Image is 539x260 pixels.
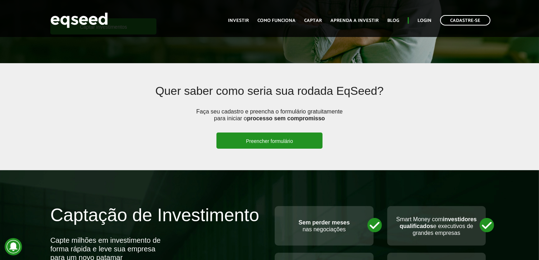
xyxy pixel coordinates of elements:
[394,216,479,237] p: Smart Money com e executivos de grandes empresas
[216,133,323,149] a: Preencher formulário
[304,18,322,23] a: Captar
[228,18,249,23] a: Investir
[247,115,325,121] strong: processo sem compromisso
[400,216,477,229] strong: investidores qualificados
[387,18,399,23] a: Blog
[50,205,264,236] h2: Captação de Investimento
[95,85,444,108] h2: Quer saber como seria sua rodada EqSeed?
[440,15,490,25] a: Cadastre-se
[417,18,431,23] a: Login
[330,18,379,23] a: Aprenda a investir
[282,219,366,233] p: nas negociações
[50,11,108,30] img: EqSeed
[298,219,350,226] strong: Sem perder meses
[194,108,345,133] p: Faça seu cadastro e preencha o formulário gratuitamente para iniciar o
[257,18,296,23] a: Como funciona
